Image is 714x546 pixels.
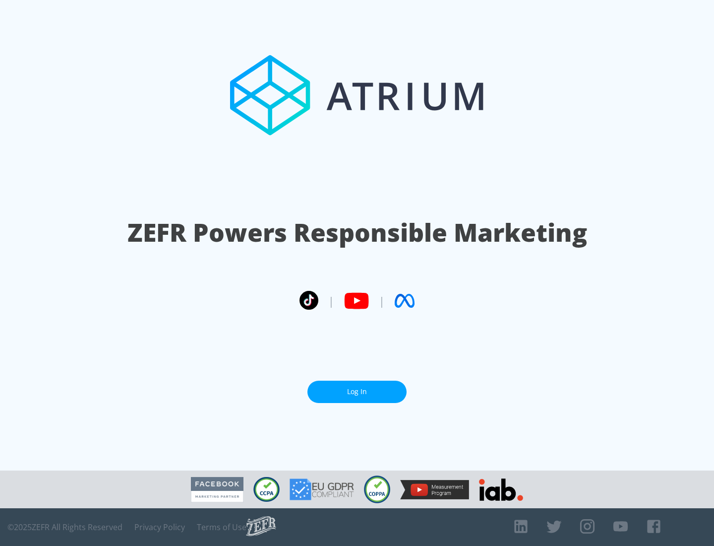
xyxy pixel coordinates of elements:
img: YouTube Measurement Program [400,480,469,499]
img: CCPA Compliant [253,477,280,502]
span: © 2025 ZEFR All Rights Reserved [7,522,122,532]
a: Log In [307,381,407,403]
img: IAB [479,478,523,501]
span: | [328,293,334,308]
h1: ZEFR Powers Responsible Marketing [127,215,587,250]
a: Terms of Use [197,522,246,532]
a: Privacy Policy [134,522,185,532]
img: GDPR Compliant [290,478,354,500]
img: Facebook Marketing Partner [191,477,243,502]
span: | [379,293,385,308]
img: COPPA Compliant [364,476,390,503]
